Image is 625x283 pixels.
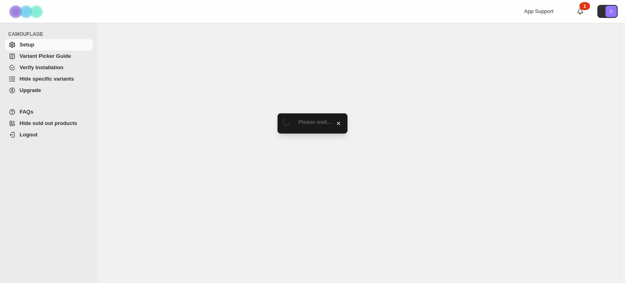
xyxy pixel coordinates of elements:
a: FAQs [5,106,93,118]
span: Hide sold out products [20,120,77,126]
span: Please wait... [299,119,332,125]
span: Logout [20,132,37,138]
span: Verify Installation [20,64,63,70]
a: Upgrade [5,85,93,96]
a: Setup [5,39,93,50]
span: App Support [524,8,553,14]
button: Avatar with initials S [597,5,618,18]
a: Verify Installation [5,62,93,73]
a: Variant Picker Guide [5,50,93,62]
span: Variant Picker Guide [20,53,71,59]
span: Setup [20,42,34,48]
a: Logout [5,129,93,140]
span: Avatar with initials S [605,6,617,17]
text: S [610,9,612,14]
span: FAQs [20,109,33,115]
a: 1 [576,7,584,15]
span: Upgrade [20,87,41,93]
a: Hide specific variants [5,73,93,85]
div: 1 [579,2,590,10]
a: Hide sold out products [5,118,93,129]
span: Hide specific variants [20,76,74,82]
span: CAMOUFLAGE [8,31,94,37]
img: Camouflage [7,0,47,23]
